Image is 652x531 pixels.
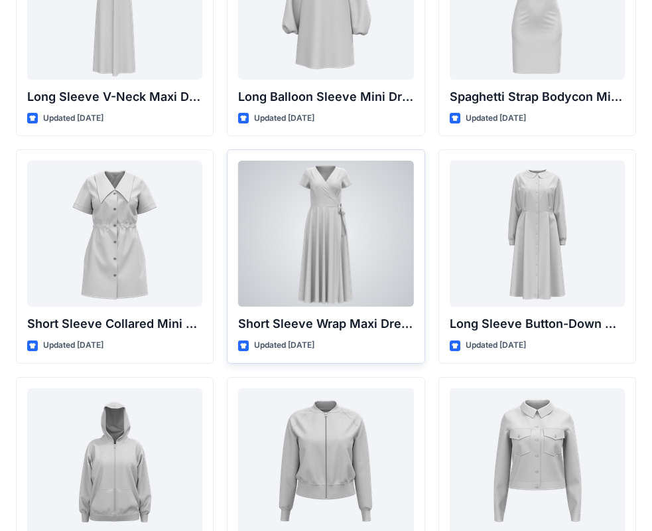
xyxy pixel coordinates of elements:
a: Short Sleeve Collared Mini Dress with Drawstring Waist [27,161,202,307]
p: Long Balloon Sleeve Mini Dress [238,88,413,106]
a: Short Sleeve Wrap Maxi Dress [238,161,413,307]
p: Long Sleeve Button-Down Midi Dress [450,315,625,333]
p: Spaghetti Strap Bodycon Mini Dress with Bust Detail [450,88,625,106]
p: Short Sleeve Wrap Maxi Dress [238,315,413,333]
p: Updated [DATE] [466,339,526,352]
p: Updated [DATE] [466,112,526,125]
p: Updated [DATE] [43,112,103,125]
p: Short Sleeve Collared Mini Dress with Drawstring Waist [27,315,202,333]
p: Updated [DATE] [254,112,314,125]
p: Long Sleeve V-Neck Maxi Dress with Twisted Detail [27,88,202,106]
a: Long Sleeve Button-Down Midi Dress [450,161,625,307]
p: Updated [DATE] [43,339,103,352]
p: Updated [DATE] [254,339,314,352]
